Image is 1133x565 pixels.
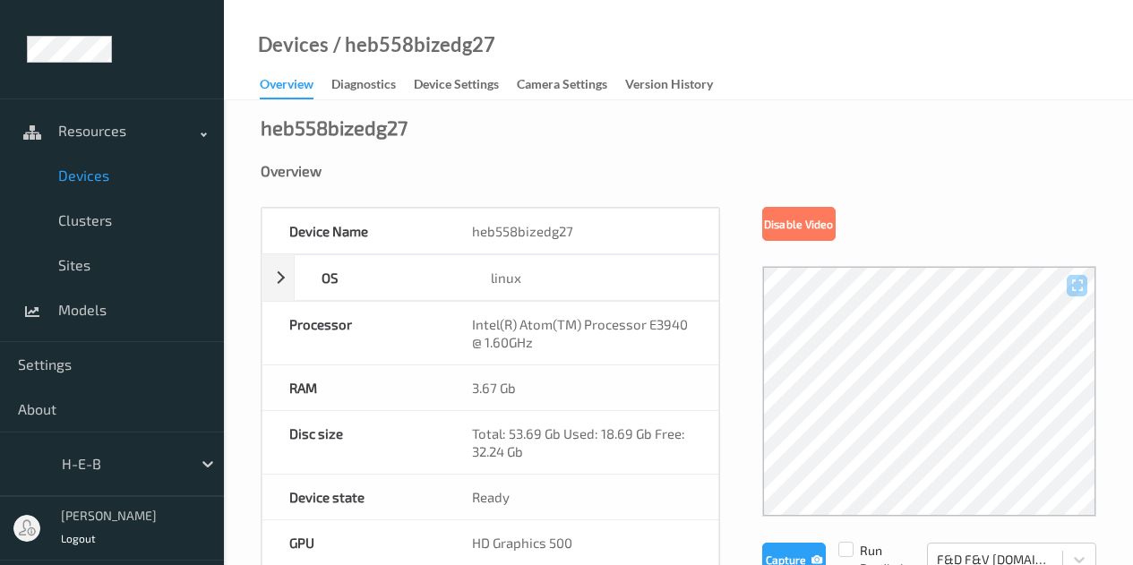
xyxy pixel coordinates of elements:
[445,411,718,474] div: Total: 53.69 Gb Used: 18.69 Gb Free: 32.24 Gb
[445,302,718,364] div: Intel(R) Atom(TM) Processor E3940 @ 1.60GHz
[414,75,499,98] div: Device Settings
[262,475,445,519] div: Device state
[445,475,718,519] div: Ready
[517,73,625,98] a: Camera Settings
[262,302,445,364] div: Processor
[262,520,445,565] div: GPU
[331,73,414,98] a: Diagnostics
[625,75,713,98] div: Version History
[260,73,331,99] a: Overview
[329,36,495,54] div: / heb558bizedg27
[262,411,445,474] div: Disc size
[262,254,719,301] div: OSlinux
[331,75,396,98] div: Diagnostics
[260,75,313,99] div: Overview
[261,118,408,136] div: heb558bizedg27
[464,255,718,300] div: linux
[295,255,464,300] div: OS
[445,365,718,410] div: 3.67 Gb
[262,365,445,410] div: RAM
[414,73,517,98] a: Device Settings
[445,209,718,253] div: heb558bizedg27
[762,207,836,241] button: Disable Video
[445,520,718,565] div: HD Graphics 500
[258,36,329,54] a: Devices
[625,73,731,98] a: Version History
[517,75,607,98] div: Camera Settings
[262,209,445,253] div: Device Name
[261,162,1096,180] div: Overview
